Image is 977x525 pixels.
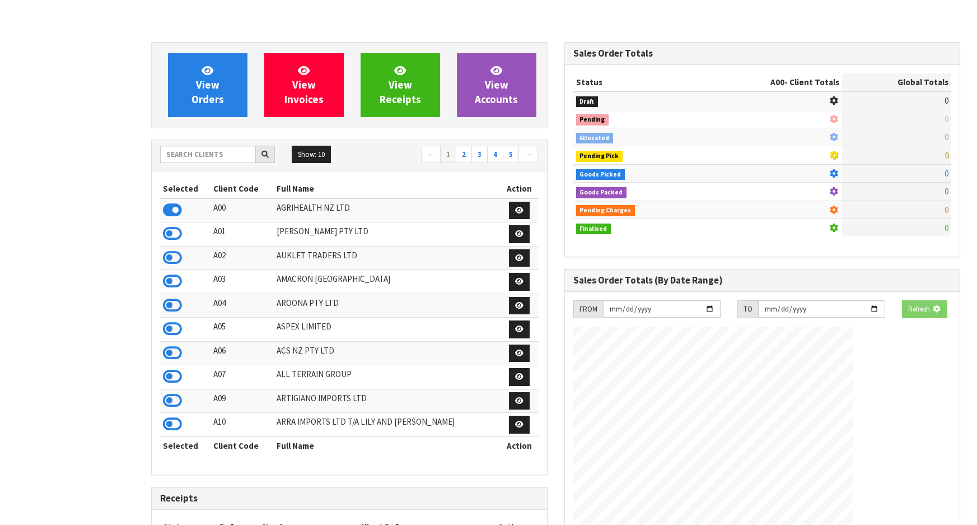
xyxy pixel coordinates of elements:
span: 0 [945,114,948,124]
td: ARTIGIANO IMPORTS LTD [274,389,501,413]
span: Pending Pick [576,151,623,162]
td: AMACRON [GEOGRAPHIC_DATA] [274,270,501,294]
th: Action [501,180,539,198]
h3: Sales Order Totals (By Date Range) [573,275,952,286]
div: TO [737,300,758,318]
td: A05 [211,318,273,342]
span: Draft [576,96,599,108]
span: View Orders [191,64,224,106]
td: [PERSON_NAME] PTY LTD [274,222,501,247]
span: Goods Packed [576,187,627,198]
span: Pending [576,114,609,126]
a: ViewInvoices [264,53,344,117]
td: ALL TERRAIN GROUP [274,365,501,389]
span: 0 [945,150,948,160]
th: Selected [160,180,211,198]
span: Pending Charges [576,205,635,216]
span: View Receipts [380,64,421,106]
td: AROONA PTY LTD [274,294,501,318]
span: 0 [945,186,948,197]
span: A00 [770,77,784,87]
div: FROM [573,300,603,318]
td: A03 [211,270,273,294]
span: 0 [945,168,948,179]
td: A01 [211,222,273,247]
a: 3 [471,146,488,164]
span: Allocated [576,133,614,144]
span: 0 [945,222,948,233]
a: ViewAccounts [457,53,536,117]
span: View Accounts [475,64,518,106]
td: A04 [211,294,273,318]
a: ← [421,146,441,164]
button: Refresh [902,300,947,318]
th: Client Code [211,180,273,198]
span: 0 [945,95,948,106]
a: 5 [503,146,519,164]
td: ASPEX LIMITED [274,318,501,342]
th: Full Name [274,180,501,198]
th: - Client Totals [698,73,842,91]
td: A07 [211,365,273,389]
th: Selected [160,436,211,454]
th: Client Code [211,436,273,454]
th: Action [501,436,539,454]
nav: Page navigation [358,146,539,165]
a: 4 [487,146,503,164]
td: A00 [211,198,273,222]
input: Search clients [160,146,256,163]
span: 0 [945,132,948,142]
td: A02 [211,246,273,270]
td: A09 [211,389,273,413]
td: ACS NZ PTY LTD [274,341,501,365]
span: View Invoices [284,64,324,106]
td: ARRA IMPORTS LTD T/A LILY AND [PERSON_NAME] [274,413,501,437]
td: AUKLET TRADERS LTD [274,246,501,270]
span: 0 [945,205,948,215]
td: A10 [211,413,273,437]
h3: Receipts [160,493,539,504]
a: 1 [440,146,456,164]
th: Status [573,73,698,91]
a: → [518,146,538,164]
td: A06 [211,341,273,365]
h3: Sales Order Totals [573,48,952,59]
a: ViewOrders [168,53,247,117]
a: ViewReceipts [361,53,440,117]
td: AGRIHEALTH NZ LTD [274,198,501,222]
th: Full Name [274,436,501,454]
button: Show: 10 [292,146,331,164]
th: Global Totals [842,73,951,91]
span: Goods Picked [576,169,625,180]
span: Finalised [576,224,611,235]
a: 2 [456,146,472,164]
